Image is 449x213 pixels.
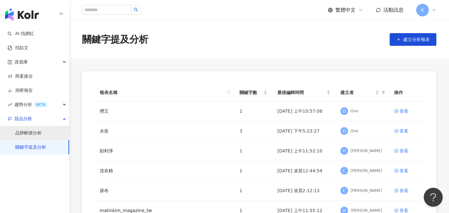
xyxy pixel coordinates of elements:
th: 建立者 [335,84,389,101]
span: search [227,91,231,94]
a: 查看 [394,147,419,154]
div: 查看 [399,147,408,154]
a: 找貼文 [8,45,28,51]
a: 查看 [394,167,419,174]
div: 查看 [399,187,408,194]
a: 查看 [394,187,419,194]
a: 查看 [394,127,419,134]
a: 洗衣精 [100,167,113,174]
th: 關鍵字數 [234,84,272,101]
span: 最後編輯時間 [277,89,325,96]
span: 關鍵字數 [239,89,262,96]
span: filter [380,88,387,97]
td: 1 [234,101,272,121]
span: 競品分析 [15,112,32,126]
td: [DATE] 上午10:57:08 [272,101,335,121]
th: 操作 [389,84,424,101]
span: K [421,7,424,14]
span: C [343,187,346,194]
td: [DATE] 凌晨12:44:54 [272,161,335,181]
div: [PERSON_NAME] [351,188,382,193]
span: 建立者 [340,89,374,96]
span: 繁體中文 [335,7,356,14]
div: 查看 [399,108,408,115]
td: [DATE] 凌晨2:12:13 [272,181,335,201]
a: 撈王 [100,108,109,115]
span: rise [8,103,12,107]
span: O [342,108,346,115]
a: 洞察報告 [8,87,33,94]
a: 水壺 [100,127,109,134]
span: search [134,8,138,12]
span: 資源庫 [15,55,28,69]
span: H [343,147,346,154]
span: 活動訊息 [383,7,404,13]
div: [PERSON_NAME] [351,168,382,174]
span: O [342,127,346,134]
div: 查看 [399,127,408,134]
div: One [351,128,358,134]
iframe: Help Scout Beacon - Open [424,188,443,207]
div: [PERSON_NAME] [351,148,382,154]
td: 3 [234,121,272,141]
div: 查看 [399,167,408,174]
a: 商案媒合 [8,73,33,80]
td: 1 [234,181,272,201]
th: 最後編輯時間 [272,84,335,101]
div: BETA [33,102,48,108]
div: One [351,109,358,114]
span: search [226,88,232,97]
span: 報表名稱 [100,89,224,96]
a: 品牌帳號分析 [15,130,42,136]
a: 關鍵字提及分析 [15,144,46,151]
img: logo [5,8,39,21]
span: 趨勢分析 [15,98,48,112]
a: 查看 [394,108,419,115]
td: 1 [234,161,272,181]
span: filter [381,91,385,94]
a: 刻利淨 [100,147,113,154]
a: 尿布 [100,187,109,194]
button: 建立分析報表 [390,33,436,46]
div: 關鍵字提及分析 [82,33,148,46]
span: 建立分析報表 [403,37,430,42]
a: searchAI 找網紅 [8,31,34,37]
td: [DATE] 上午11:52:10 [272,141,335,161]
td: 1 [234,141,272,161]
td: [DATE] 下午5:23:27 [272,121,335,141]
span: C [343,167,346,174]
